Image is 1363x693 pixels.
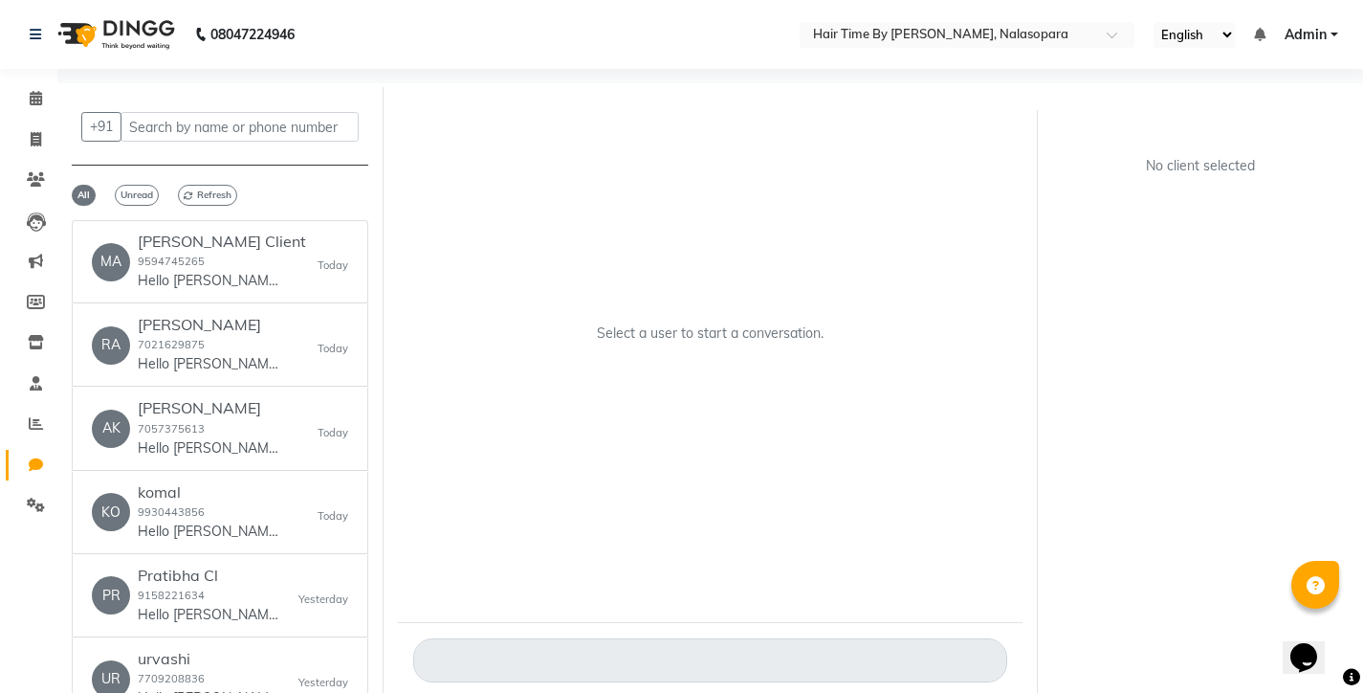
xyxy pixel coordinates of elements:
[138,483,281,502] h6: komal
[92,576,130,615] div: PR
[92,410,130,448] div: AK
[138,233,306,251] h6: [PERSON_NAME] Client
[138,422,205,436] small: 7057375613
[1283,616,1344,674] iframe: chat widget
[1098,156,1303,176] div: No client selected
[138,650,281,668] h6: urvashi
[138,505,205,519] small: 9930443856
[1285,25,1327,45] span: Admin
[210,8,295,61] b: 08047224946
[138,255,205,268] small: 9594745265
[138,672,205,685] small: 7709208836
[92,243,130,281] div: MA
[298,675,348,691] small: Yesterday
[138,438,281,458] p: Hello [PERSON_NAME], 😊 Your invoice from Hair Time By [PERSON_NAME] is ready! 💰 Total: 800 🧾 View...
[138,316,281,334] h6: [PERSON_NAME]
[138,271,281,291] p: Hello [PERSON_NAME], 😊 Your invoice from Hair Time By [PERSON_NAME] is ready! 💰 Total: 1000 🧾 Vie...
[318,508,348,525] small: Today
[138,605,281,625] p: Hello [PERSON_NAME], 😊 Your invoice from Hair Time By [PERSON_NAME] is ready! 💰 Total: 1150 🧾 Vie...
[178,185,237,206] span: Refresh
[81,112,121,142] button: +91
[92,493,130,531] div: KO
[115,185,159,206] span: Unread
[298,592,348,608] small: Yesterday
[72,185,96,206] span: All
[138,522,281,542] p: Hello [PERSON_NAME], 😊 Your invoice from Hair Time By [PERSON_NAME] is ready! 💰 Total: 500 🧾 View...
[138,354,281,374] p: Hello [PERSON_NAME], 😊 Your invoice from Hair Time By [PERSON_NAME] is ready! 💰 Total: 1200 🧾 Vie...
[138,567,281,585] h6: Pratibha Cl
[597,324,824,344] p: Select a user to start a conversation.
[318,257,348,274] small: Today
[138,589,205,602] small: 9158221634
[138,338,205,351] small: 7021629875
[49,8,180,61] img: logo
[138,399,281,417] h6: [PERSON_NAME]
[92,326,130,365] div: RA
[318,341,348,357] small: Today
[318,425,348,441] small: Today
[121,112,359,142] input: Search by name or phone number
